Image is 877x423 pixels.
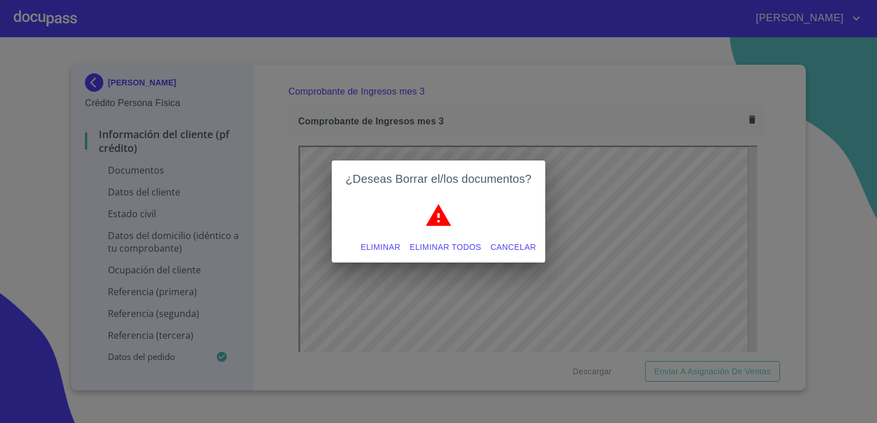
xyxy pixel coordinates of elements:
[405,237,486,258] button: Eliminar todos
[360,240,400,254] span: Eliminar
[346,170,531,188] h2: ¿Deseas Borrar el/los documentos?
[491,240,536,254] span: Cancelar
[356,237,405,258] button: Eliminar
[410,240,482,254] span: Eliminar todos
[486,237,541,258] button: Cancelar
